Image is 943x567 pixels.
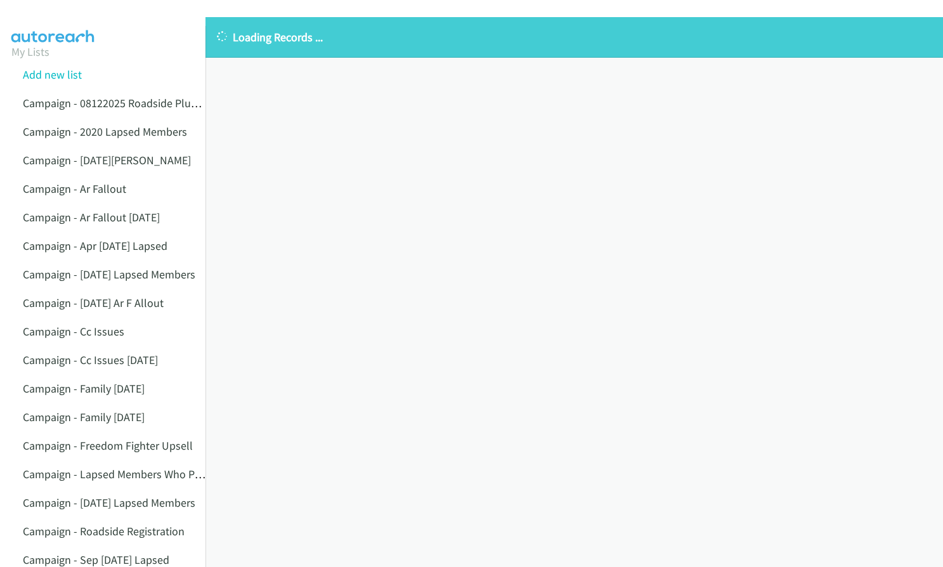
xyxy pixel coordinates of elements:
a: My Lists [11,44,49,59]
a: Campaign - 2020 Lapsed Members [23,124,187,139]
a: Campaign - [DATE][PERSON_NAME] [23,153,191,167]
a: Campaign - Family [DATE] [23,381,145,396]
a: Campaign - Ar Fallout [23,181,126,196]
a: Campaign - 08122025 Roadside Plus No Vehicles [23,96,254,110]
a: Campaign - Lapsed Members Who Purchased Vmd Tickets [23,467,300,481]
a: Campaign - Sep [DATE] Lapsed [23,552,169,567]
a: Campaign - Cc Issues [23,324,124,339]
a: Campaign - Freedom Fighter Upsell [23,438,193,453]
a: Campaign - Apr [DATE] Lapsed [23,238,167,253]
a: Campaign - Ar Fallout [DATE] [23,210,160,225]
a: Campaign - Roadside Registration [23,524,185,538]
a: Campaign - [DATE] Lapsed Members [23,267,195,282]
a: Campaign - Family [DATE] [23,410,145,424]
p: Loading Records ... [217,29,932,46]
a: Campaign - [DATE] Ar F Allout [23,296,164,310]
a: Campaign - [DATE] Lapsed Members [23,495,195,510]
a: Add new list [23,67,82,82]
a: Campaign - Cc Issues [DATE] [23,353,158,367]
